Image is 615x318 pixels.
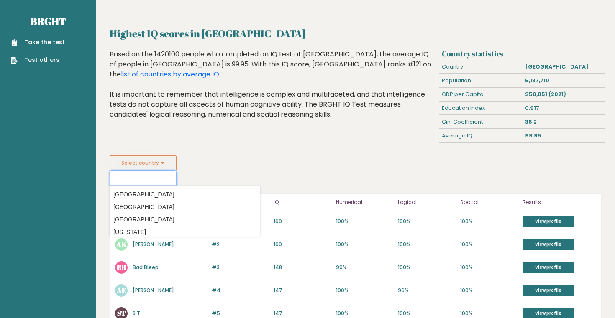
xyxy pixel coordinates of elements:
[442,49,602,58] h3: Country statistics
[212,264,269,271] p: #3
[439,74,522,87] div: Population
[398,287,455,294] p: 96%
[112,188,258,201] option: [GEOGRAPHIC_DATA]
[439,115,522,129] div: Gini Coefficient
[110,26,602,41] h2: Highest IQ scores in [GEOGRAPHIC_DATA]
[110,170,177,185] input: Select your country
[336,197,393,207] p: Numerical
[460,218,518,225] p: 100%
[274,218,331,225] p: 160
[116,285,126,295] text: AE
[336,264,393,271] p: 99%
[522,115,605,129] div: 36.2
[112,214,258,226] option: [GEOGRAPHIC_DATA]
[117,308,126,318] text: ST
[121,69,219,79] a: list of countries by average IQ
[522,74,605,87] div: 5,137,710
[439,88,522,101] div: GDP per Capita
[523,285,574,296] a: View profile
[398,241,455,248] p: 100%
[212,241,269,248] p: #2
[522,102,605,115] div: 0.917
[11,38,65,47] a: Take the test
[212,287,269,294] p: #4
[522,129,605,142] div: 99.95
[522,88,605,101] div: $50,851 (2021)
[212,310,269,317] p: #5
[116,239,127,249] text: AK
[398,197,455,207] p: Logical
[398,264,455,271] p: 100%
[523,262,574,273] a: View profile
[439,102,522,115] div: Education Index
[398,310,455,317] p: 100%
[133,241,174,248] a: [PERSON_NAME]
[274,264,331,271] p: 148
[274,287,331,294] p: 147
[110,49,436,132] div: Based on the 1420100 people who completed an IQ test at [GEOGRAPHIC_DATA], the average IQ of peop...
[133,310,140,317] a: S T
[31,15,66,28] a: Brght
[460,287,518,294] p: 100%
[460,310,518,317] p: 100%
[336,241,393,248] p: 100%
[336,287,393,294] p: 100%
[274,241,331,248] p: 160
[117,262,126,272] text: BB
[274,197,331,207] p: IQ
[112,226,258,238] option: [US_STATE]
[133,287,174,294] a: [PERSON_NAME]
[398,218,455,225] p: 100%
[522,60,605,74] div: [GEOGRAPHIC_DATA]
[460,241,518,248] p: 100%
[460,197,518,207] p: Spatial
[439,129,522,142] div: Average IQ
[460,264,518,271] p: 100%
[439,60,522,74] div: Country
[336,310,393,317] p: 100%
[112,201,258,213] option: [GEOGRAPHIC_DATA]
[274,310,331,317] p: 147
[133,264,159,271] a: Bad Bleep
[523,239,574,250] a: View profile
[523,216,574,227] a: View profile
[110,155,177,170] button: Select country
[11,56,65,64] a: Test others
[336,218,393,225] p: 100%
[523,197,596,207] p: Results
